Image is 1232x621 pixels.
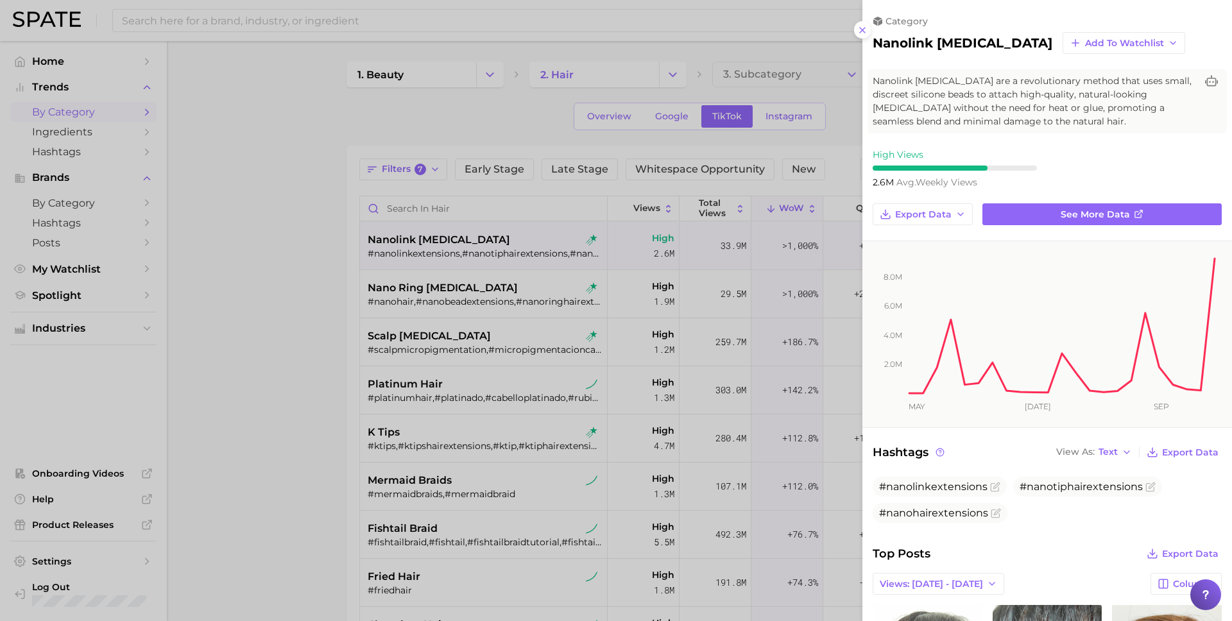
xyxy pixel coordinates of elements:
span: See more data [1061,209,1130,220]
span: Columns [1173,579,1215,590]
button: Export Data [873,203,973,225]
tspan: Sep [1154,402,1169,411]
tspan: [DATE] [1025,402,1051,411]
span: Top Posts [873,545,930,563]
button: View AsText [1053,444,1135,461]
span: Export Data [1162,447,1219,458]
span: Add to Watchlist [1085,38,1164,49]
span: Nanolink [MEDICAL_DATA] are a revolutionary method that uses small, discreet silicone beads to at... [873,74,1196,128]
tspan: 4.0m [884,330,902,340]
button: Columns [1151,573,1222,595]
button: Flag as miscategorized or irrelevant [1145,482,1156,492]
span: View As [1056,448,1095,455]
abbr: average [896,176,916,188]
div: 7 / 10 [873,166,1037,171]
div: High Views [873,149,1037,160]
span: Text [1099,448,1118,455]
a: See more data [982,203,1222,225]
tspan: 6.0m [884,301,902,310]
tspan: 2.0m [884,359,902,369]
span: Export Data [1162,549,1219,559]
h2: nanolink [MEDICAL_DATA] [873,35,1052,51]
button: Add to Watchlist [1063,32,1185,54]
span: Hashtags [873,443,946,461]
span: Views: [DATE] - [DATE] [880,579,983,590]
span: #nanohairextensions [879,507,988,519]
tspan: May [909,402,925,411]
tspan: 8.0m [884,272,902,282]
span: #nanotiphairextensions [1020,481,1143,493]
button: Export Data [1143,443,1222,461]
span: #nanolinkextensions [879,481,988,493]
button: Export Data [1143,545,1222,563]
button: Views: [DATE] - [DATE] [873,573,1004,595]
span: Export Data [895,209,952,220]
span: 2.6m [873,176,896,188]
span: category [886,15,928,27]
button: Flag as miscategorized or irrelevant [991,508,1001,518]
span: weekly views [896,176,977,188]
button: Flag as miscategorized or irrelevant [990,482,1000,492]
